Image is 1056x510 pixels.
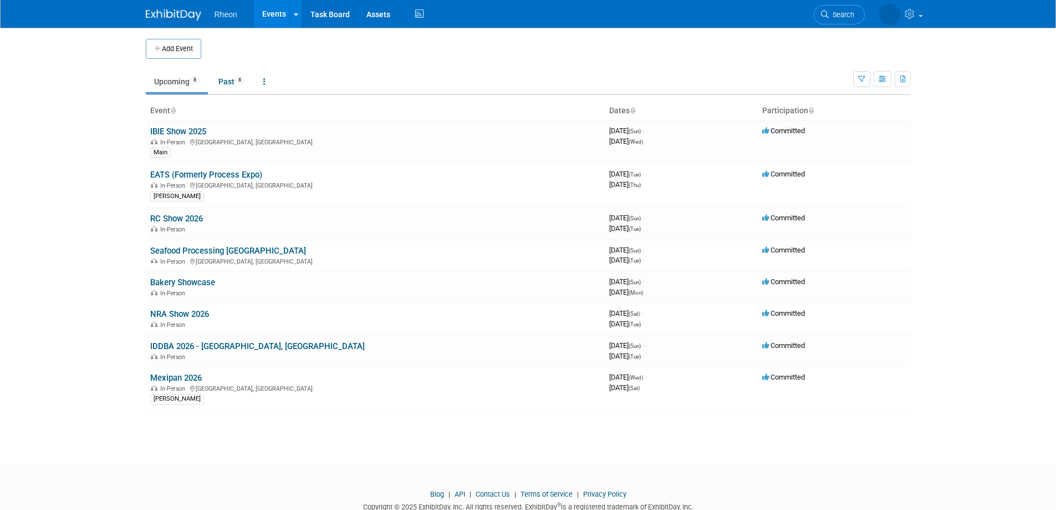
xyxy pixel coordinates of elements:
[455,490,465,498] a: API
[151,226,157,231] img: In-Person Event
[151,139,157,144] img: In-Person Event
[146,71,208,92] a: Upcoming8
[609,180,641,189] span: [DATE]
[160,139,188,146] span: In-Person
[146,39,201,59] button: Add Event
[521,490,573,498] a: Terms of Service
[629,321,641,327] span: (Tue)
[609,256,641,264] span: [DATE]
[629,171,641,178] span: (Tue)
[609,383,640,392] span: [DATE]
[762,246,805,254] span: Committed
[150,127,206,137] a: IBIE Show 2025
[609,288,643,296] span: [DATE]
[609,309,643,317] span: [DATE]
[467,490,474,498] span: |
[629,128,641,134] span: (Sun)
[151,290,157,295] img: In-Person Event
[583,490,626,498] a: Privacy Policy
[430,490,444,498] a: Blog
[151,385,157,391] img: In-Person Event
[150,246,306,256] a: Seafood Processing [GEOGRAPHIC_DATA]
[151,354,157,359] img: In-Person Event
[512,490,519,498] span: |
[609,373,646,381] span: [DATE]
[629,343,641,349] span: (Sun)
[762,214,805,222] span: Committed
[609,170,644,178] span: [DATE]
[160,321,188,329] span: In-Person
[642,170,644,178] span: -
[629,182,641,188] span: (Thu)
[642,341,644,350] span: -
[609,246,644,254] span: [DATE]
[609,214,644,222] span: [DATE]
[645,373,646,381] span: -
[762,127,805,135] span: Committed
[629,385,640,391] span: (Sat)
[150,137,600,146] div: [GEOGRAPHIC_DATA], [GEOGRAPHIC_DATA]
[642,246,644,254] span: -
[758,102,911,120] th: Participation
[629,354,641,360] span: (Tue)
[150,180,600,189] div: [GEOGRAPHIC_DATA], [GEOGRAPHIC_DATA]
[146,9,201,21] img: ExhibitDay
[150,256,600,265] div: [GEOGRAPHIC_DATA], [GEOGRAPHIC_DATA]
[609,224,641,233] span: [DATE]
[609,341,644,350] span: [DATE]
[642,214,644,222] span: -
[629,248,641,254] span: (Sun)
[476,490,510,498] a: Contact Us
[150,341,365,351] a: IDDBA 2026 - [GEOGRAPHIC_DATA], [GEOGRAPHIC_DATA]
[160,385,188,392] span: In-Person
[629,290,643,296] span: (Mon)
[630,106,635,115] a: Sort by Start Date
[609,320,641,328] span: [DATE]
[605,102,758,120] th: Dates
[629,311,640,317] span: (Sat)
[609,137,643,145] span: [DATE]
[150,148,171,158] div: Main
[762,170,805,178] span: Committed
[762,341,805,350] span: Committed
[629,215,641,221] span: (Sun)
[160,226,188,233] span: In-Person
[762,373,805,381] span: Committed
[150,309,209,319] a: NRA Show 2026
[150,170,262,180] a: EATS (Formerly Process Expo)
[160,290,188,297] span: In-Person
[190,76,200,84] span: 8
[762,309,805,317] span: Committed
[235,76,244,84] span: 8
[629,226,641,232] span: (Tue)
[609,277,644,286] span: [DATE]
[609,127,644,135] span: [DATE]
[446,490,453,498] span: |
[557,502,561,508] sup: ®
[629,375,643,381] span: (Wed)
[762,277,805,286] span: Committed
[642,127,644,135] span: -
[210,71,253,92] a: Past8
[151,321,157,327] img: In-Person Event
[609,352,641,360] span: [DATE]
[150,214,203,224] a: RC Show 2026
[160,354,188,361] span: In-Person
[629,257,641,264] span: (Tue)
[151,182,157,188] img: In-Person Event
[641,309,643,317] span: -
[160,182,188,189] span: In-Person
[629,139,643,145] span: (Wed)
[814,5,865,24] a: Search
[170,106,176,115] a: Sort by Event Name
[215,10,237,19] span: Rheon
[642,277,644,286] span: -
[150,277,215,287] a: Bakery Showcase
[808,106,814,115] a: Sort by Participation Type
[160,258,188,265] span: In-Person
[150,383,600,392] div: [GEOGRAPHIC_DATA], [GEOGRAPHIC_DATA]
[150,191,204,201] div: [PERSON_NAME]
[629,279,641,285] span: (Sun)
[150,373,202,383] a: Mexipan 2026
[151,258,157,264] img: In-Person Event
